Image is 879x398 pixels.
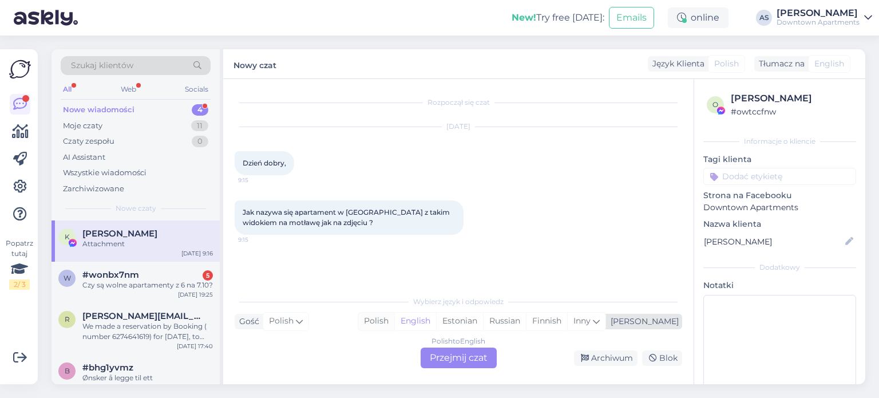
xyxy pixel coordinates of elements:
[731,92,853,105] div: [PERSON_NAME]
[116,203,156,214] span: Nowe czaty
[65,315,70,324] span: r
[642,350,682,366] div: Blok
[714,58,739,70] span: Polish
[756,10,772,26] div: AS
[431,336,485,346] div: Polish to English
[191,120,208,132] div: 11
[82,239,213,249] div: Attachment
[118,82,138,97] div: Web
[82,228,157,239] span: Krzysztof Koiszewski
[82,373,213,393] div: Ønsker å legge til ett overnattingsgjester på en bestilling jeg har fra 11.des til 15.des. vil gj...
[436,313,483,330] div: Estonian
[754,58,805,70] div: Tłumacz na
[192,104,208,116] div: 4
[9,279,30,290] div: 2 / 3
[82,270,139,280] span: #wonbx7nm
[814,58,844,70] span: English
[238,235,281,244] span: 9:15
[668,7,728,28] div: online
[178,290,213,299] div: [DATE] 19:25
[192,136,208,147] div: 0
[526,313,567,330] div: Finnish
[203,270,213,281] div: 5
[181,249,213,258] div: [DATE] 9:16
[394,313,436,330] div: English
[82,362,133,373] span: #bhg1yvmz
[183,82,211,97] div: Socials
[703,190,856,202] p: Strona na Facebooku
[703,168,856,185] input: Dodać etykietę
[63,167,146,179] div: Wszystkie wiadomości
[63,183,124,195] div: Zarchiwizowane
[63,136,114,147] div: Czaty zespołu
[235,121,682,132] div: [DATE]
[483,313,526,330] div: Russian
[63,120,102,132] div: Moje czaty
[731,105,853,118] div: # owtccfnw
[703,262,856,273] div: Dodatkowy
[358,313,394,330] div: Polish
[9,58,31,80] img: Askly Logo
[648,58,704,70] div: Język Klienta
[703,136,856,147] div: Informacje o kliencie
[235,297,682,307] div: Wybierz język i odpowiedz
[703,218,856,230] p: Nazwa klienta
[61,82,74,97] div: All
[574,350,638,366] div: Archiwum
[235,97,682,108] div: Rozpoczął się czat
[712,100,718,109] span: o
[65,367,70,375] span: b
[703,279,856,291] p: Notatki
[82,280,213,290] div: Czy są wolne apartamenty z 6 na 7.10?
[703,202,856,214] p: Downtown Apartments
[703,153,856,165] p: Tagi klienta
[704,235,843,248] input: Dodaj nazwę
[269,315,294,328] span: Polish
[233,56,276,72] label: Nowy czat
[64,274,71,282] span: w
[63,104,134,116] div: Nowe wiadomości
[238,176,281,184] span: 9:15
[573,316,591,326] span: Inny
[421,348,497,368] div: Przejmij czat
[243,159,286,167] span: Dzień dobry,
[243,208,452,227] span: Jak nazywa się apartament w [GEOGRAPHIC_DATA] z takim widokiem na motławę jak na zdjęciu ?
[512,12,536,23] b: New!
[512,11,604,25] div: Try free [DATE]:
[177,342,213,350] div: [DATE] 17:40
[82,311,201,321] span: rosana.lluch57@gmail.com
[777,9,860,18] div: [PERSON_NAME]
[235,316,259,328] div: Gość
[63,152,105,163] div: AI Assistant
[777,18,860,27] div: Downtown Apartments
[9,238,30,290] div: Popatrz tutaj
[606,316,679,328] div: [PERSON_NAME]
[777,9,872,27] a: [PERSON_NAME]Downtown Apartments
[71,60,133,72] span: Szukaj klientów
[609,7,654,29] button: Emails
[65,233,70,241] span: K
[82,321,213,342] div: We made a reservation by Booking ( number 6274641619) for [DATE], to [DATE]. Can we stay two days...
